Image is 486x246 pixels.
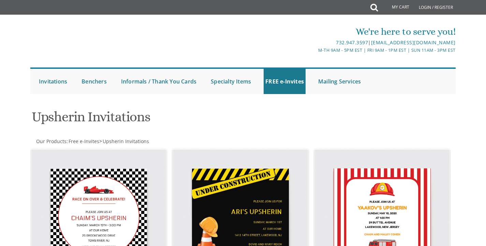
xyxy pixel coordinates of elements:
span: > [99,138,149,144]
a: Our Products [35,138,67,144]
a: Informals / Thank You Cards [119,69,198,94]
span: Free e-Invites [69,138,99,144]
a: Specialty Items [209,69,253,94]
a: Mailing Services [316,69,363,94]
a: FREE e-Invites [264,69,306,94]
div: | [173,39,456,47]
a: [EMAIL_ADDRESS][DOMAIN_NAME] [371,39,456,46]
h1: Upsherin Invitations [32,109,310,129]
a: 732.947.3597 [336,39,368,46]
a: Upsherin Invitations [102,138,149,144]
div: We're here to serve you! [173,25,456,39]
div: : [30,138,243,145]
a: Invitations [37,69,69,94]
span: Upsherin Invitations [103,138,149,144]
a: Benchers [80,69,108,94]
a: Free e-Invites [68,138,99,144]
a: My Cart [377,1,414,14]
div: M-Th 9am - 5pm EST | Fri 9am - 1pm EST | Sun 11am - 3pm EST [173,47,456,54]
